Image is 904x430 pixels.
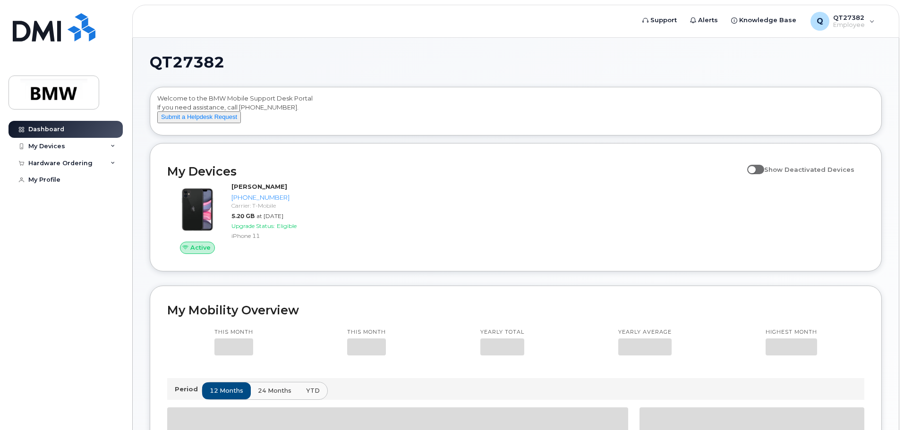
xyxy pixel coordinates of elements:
div: Welcome to the BMW Mobile Support Desk Portal If you need assistance, call [PHONE_NUMBER]. [157,94,874,132]
p: Highest month [766,329,817,336]
h2: My Devices [167,164,742,178]
div: iPhone 11 [231,232,329,240]
img: iPhone_11.jpg [175,187,220,232]
h2: My Mobility Overview [167,303,864,317]
p: This month [214,329,253,336]
a: Submit a Helpdesk Request [157,113,241,120]
span: Eligible [277,222,297,229]
span: at [DATE] [256,212,283,219]
span: QT27382 [150,55,224,69]
button: Submit a Helpdesk Request [157,111,241,123]
p: Yearly total [480,329,524,336]
p: Yearly average [618,329,672,336]
p: This month [347,329,386,336]
span: Show Deactivated Devices [764,166,854,173]
p: Period [175,385,202,394]
span: YTD [306,386,320,395]
a: Active[PERSON_NAME][PHONE_NUMBER]Carrier: T-Mobile5.20 GBat [DATE]Upgrade Status:EligibleiPhone 11 [167,182,333,254]
span: 5.20 GB [231,212,255,219]
span: Active [190,243,211,252]
input: Show Deactivated Devices [747,160,755,168]
span: 24 months [258,386,291,395]
strong: [PERSON_NAME] [231,183,287,190]
span: Upgrade Status: [231,222,275,229]
div: [PHONE_NUMBER] [231,193,329,202]
div: Carrier: T-Mobile [231,202,329,210]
